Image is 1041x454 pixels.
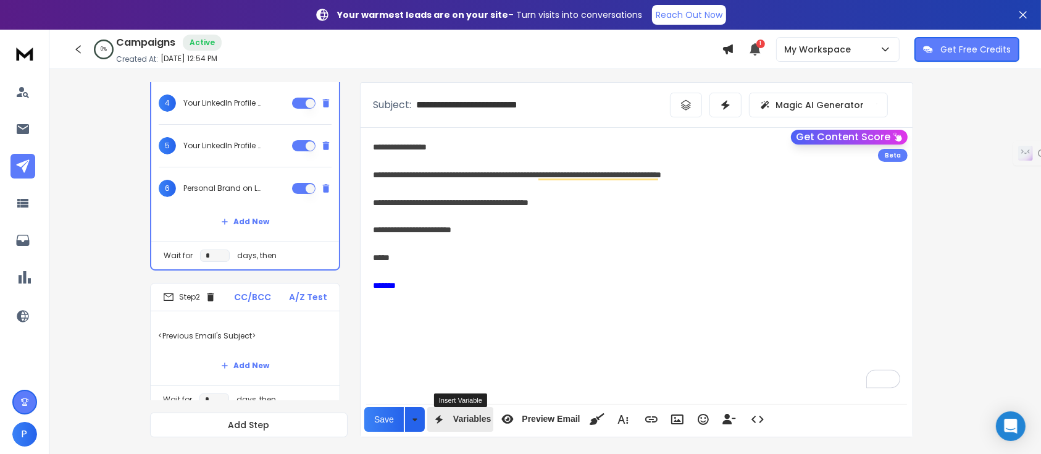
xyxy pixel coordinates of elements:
[337,9,508,21] strong: Your warmest leads are on your site
[427,407,494,432] button: Variables
[158,319,332,353] p: <Previous Email's Subject>
[666,407,689,432] button: Insert Image (Ctrl+P)
[364,407,404,432] button: Save
[640,407,663,432] button: Insert Link (Ctrl+K)
[101,46,107,53] p: 0 %
[746,407,769,432] button: Code View
[749,93,888,117] button: Magic AI Generator
[237,251,277,261] p: days, then
[12,422,37,447] button: P
[585,407,609,432] button: Clean HTML
[183,35,222,51] div: Active
[211,353,279,378] button: Add New
[150,283,340,414] li: Step2CC/BCCA/Z Test<Previous Email's Subject>Add NewWait fordays, then
[756,40,765,48] span: 1
[236,395,276,405] p: days, then
[496,407,582,432] button: Preview Email
[163,292,216,303] div: Step 2
[996,411,1026,441] div: Open Intercom Messenger
[784,43,856,56] p: My Workspace
[159,180,176,197] span: 6
[776,99,864,111] p: Magic AI Generator
[211,209,279,234] button: Add New
[183,183,262,193] p: Personal Brand on LinkedIn
[434,393,487,407] div: Insert Variable
[940,43,1011,56] p: Get Free Credits
[159,137,176,154] span: 5
[451,414,494,424] span: Variables
[161,54,217,64] p: [DATE] 12:54 PM
[150,413,348,437] button: Add Step
[878,149,908,162] div: Beta
[337,9,642,21] p: – Turn visits into conversations
[183,98,262,108] p: Your LinkedIn Profile {{firstName}}
[361,128,913,400] div: To enrich screen reader interactions, please activate Accessibility in Grammarly extension settings
[692,407,715,432] button: Emoticons
[159,95,176,112] span: 4
[656,9,722,21] p: Reach Out Now
[116,35,175,50] h1: Campaigns
[164,251,193,261] p: Wait for
[611,407,635,432] button: More Text
[12,42,37,65] img: logo
[163,395,192,405] p: Wait for
[116,54,158,64] p: Created At:
[914,37,1019,62] button: Get Free Credits
[519,414,582,424] span: Preview Email
[652,5,726,25] a: Reach Out Now
[183,141,262,151] p: Your LinkedIn Profile {{firstName}}
[373,98,411,112] p: Subject:
[289,291,327,303] p: A/Z Test
[234,291,271,303] p: CC/BCC
[717,407,741,432] button: Insert Unsubscribe Link
[791,130,908,145] button: Get Content Score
